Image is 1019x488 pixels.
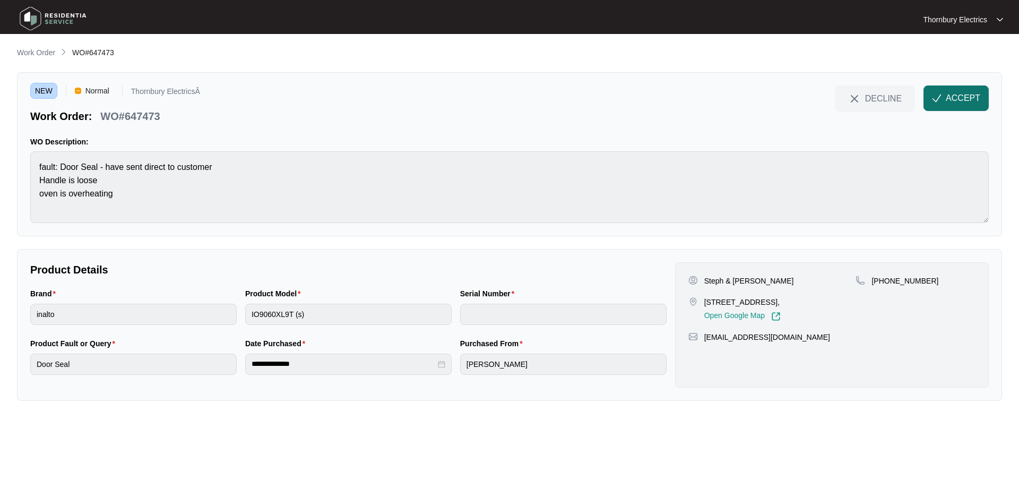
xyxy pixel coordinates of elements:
input: Purchased From [460,354,667,375]
p: [EMAIL_ADDRESS][DOMAIN_NAME] [704,332,830,343]
input: Brand [30,304,237,325]
img: residentia service logo [16,3,90,35]
p: Thornbury Electrics [923,14,987,25]
span: DECLINE [865,92,902,104]
p: Steph & [PERSON_NAME] [704,276,794,286]
img: close-Icon [848,92,861,105]
textarea: fault: Door Seal - have sent direct to customer Handle is loose oven is overheating [30,151,989,223]
span: Normal [81,83,114,99]
p: Work Order: [30,109,92,124]
label: Date Purchased [245,338,309,349]
label: Serial Number [460,288,519,299]
img: map-pin [856,276,865,285]
label: Product Model [245,288,305,299]
span: WO#647473 [72,48,114,57]
button: close-IconDECLINE [835,85,915,111]
input: Serial Number [460,304,667,325]
p: WO#647473 [100,109,160,124]
label: Purchased From [460,338,527,349]
img: check-Icon [932,93,942,103]
p: WO Description: [30,136,989,147]
a: Open Google Map [704,312,781,321]
label: Product Fault or Query [30,338,119,349]
p: Work Order [17,47,55,58]
img: map-pin [688,297,698,306]
input: Product Model [245,304,452,325]
label: Brand [30,288,60,299]
img: map-pin [688,332,698,341]
img: Link-External [771,312,781,321]
span: NEW [30,83,57,99]
img: dropdown arrow [997,17,1003,22]
img: Vercel Logo [75,88,81,94]
img: user-pin [688,276,698,285]
p: Product Details [30,262,667,277]
img: chevron-right [59,48,68,56]
input: Product Fault or Query [30,354,237,375]
button: check-IconACCEPT [923,85,989,111]
input: Date Purchased [252,358,436,370]
p: [PHONE_NUMBER] [871,276,938,286]
span: ACCEPT [946,92,980,105]
a: Work Order [15,47,57,59]
p: Thornbury ElectricsÂ [131,88,200,99]
p: [STREET_ADDRESS], [704,297,781,307]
